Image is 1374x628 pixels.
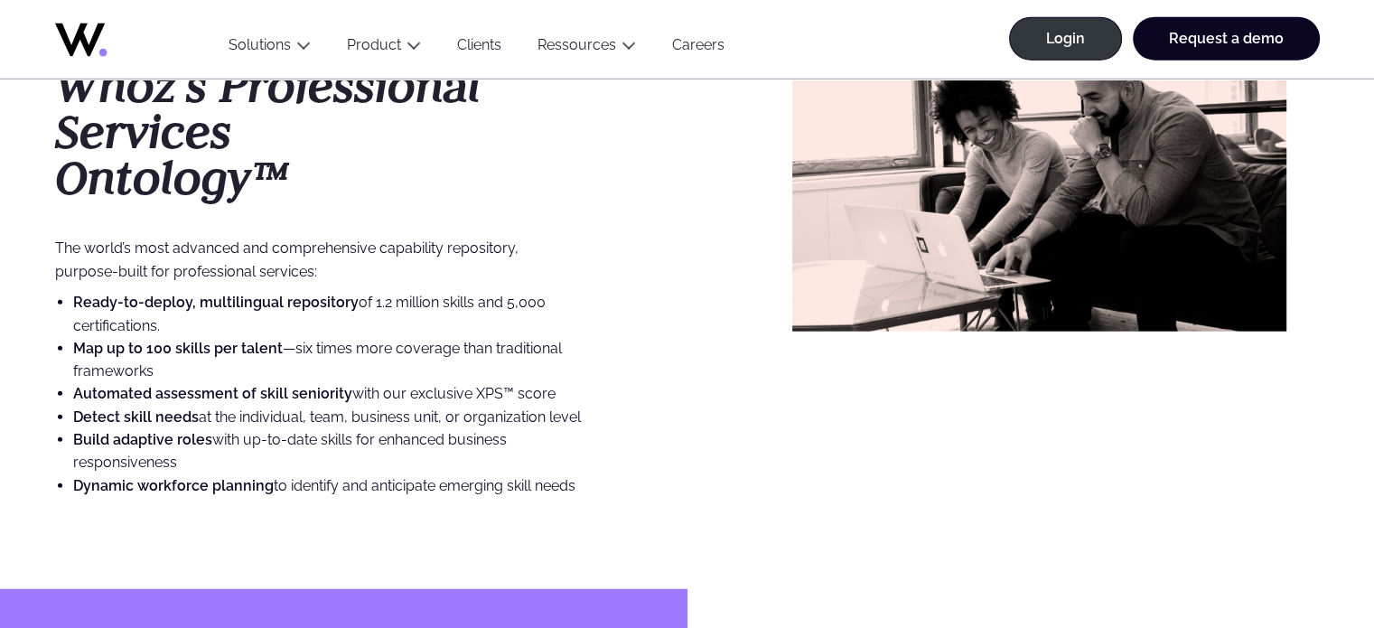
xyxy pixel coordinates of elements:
[73,477,274,494] strong: Dynamic workforce planning
[73,431,212,448] strong: Build adaptive roles
[55,147,289,207] strong: Ontology™
[73,428,582,474] li: with up-to-date skills for enhanced business responsiveness
[210,36,329,61] button: Solutions
[73,408,199,426] strong: Detect skill needs
[55,237,529,283] p: The world’s most advanced and comprehensive capability repository, purpose-built for professional...
[654,36,743,61] a: Careers
[73,474,582,497] li: to identify and anticipate emerging skill needs
[73,406,582,428] li: at the individual, team, business unit, or organization level
[73,337,582,383] li: —six times more coverage than traditional frameworks
[537,36,616,53] a: Ressources
[73,294,359,311] strong: Ready-to-deploy, multilingual repository
[73,340,283,357] strong: Map up to 100 skills per talent
[1255,509,1349,603] iframe: Chatbot
[329,36,439,61] button: Product
[439,36,519,61] a: Clients
[1009,17,1122,61] a: Login
[55,55,481,161] strong: Whoz’s Professional Services
[73,382,582,405] li: with our exclusive XPS™ score
[519,36,654,61] button: Ressources
[73,385,352,402] strong: Automated assessment of skill seniority
[1133,17,1320,61] a: Request a demo
[73,291,582,337] li: of 1.2 million skills and 5,000 certifications.
[347,36,401,53] a: Product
